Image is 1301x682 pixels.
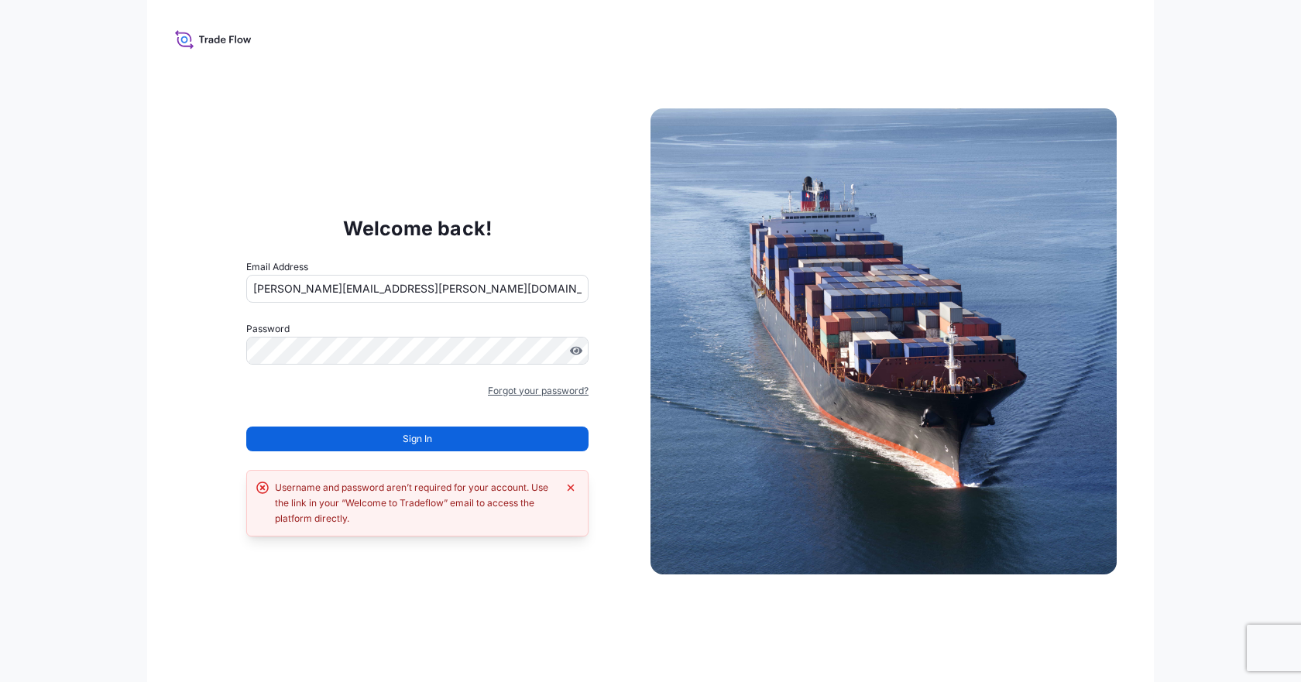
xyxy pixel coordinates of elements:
p: Welcome back! [343,216,493,241]
span: Sign In [403,431,432,447]
label: Email Address [246,259,308,275]
img: Ship illustration [650,108,1117,574]
button: Sign In [246,427,589,451]
input: example@gmail.com [246,275,589,303]
button: Dismiss error [563,480,578,495]
label: Password [246,321,589,337]
a: Forgot your password? [488,383,589,399]
div: Username and password aren’t required for your account. Use the link in your “Welcome to Tradeflo... [275,480,557,526]
button: Show password [570,344,582,357]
